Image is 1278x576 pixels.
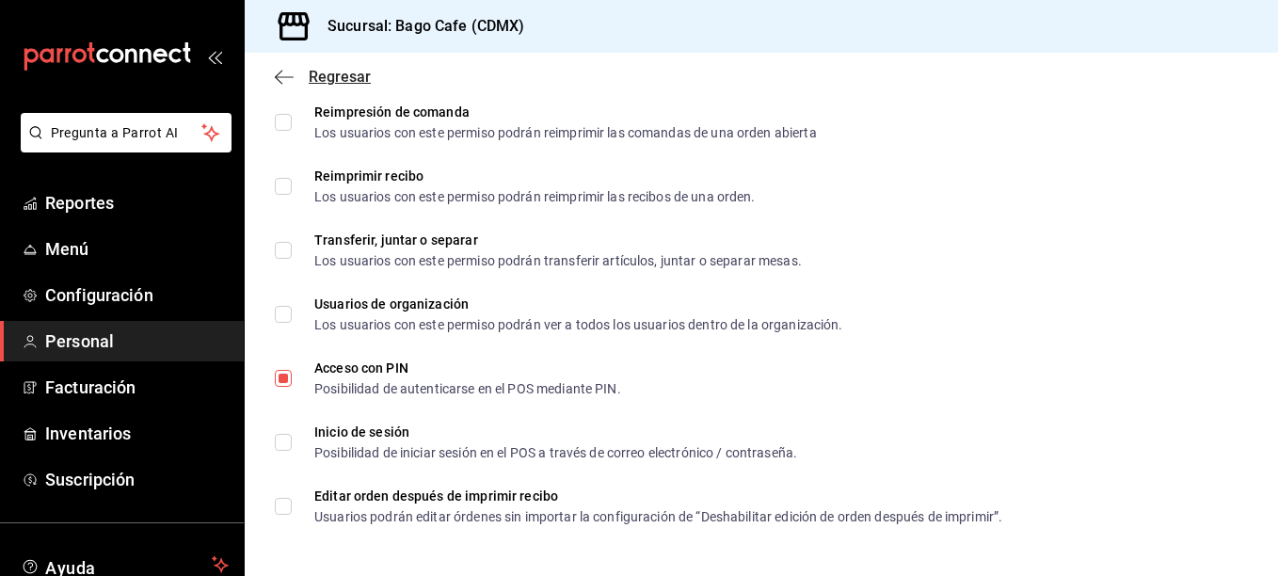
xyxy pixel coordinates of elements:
div: Inicio de sesión [314,425,797,439]
div: Los usuarios con este permiso podrán transferir artículos, juntar o separar mesas. [314,254,802,267]
div: Reimpresión de comanda [314,105,817,119]
div: Los usuarios con este permiso podrán ver a todos los usuarios dentro de la organización. [314,318,843,331]
span: Facturación [45,375,229,400]
div: Editar orden después de imprimir recibo [314,489,1002,503]
div: Los usuarios con este permiso podrán reimprimir las recibos de una orden. [314,190,756,203]
div: Transferir, juntar o separar [314,233,802,247]
span: Configuración [45,282,229,308]
span: Personal [45,328,229,354]
h3: Sucursal: Bago Cafe (CDMX) [312,15,524,38]
button: Pregunta a Parrot AI [21,113,232,152]
div: Los usuarios con este permiso podrán reimprimir las comandas de una orden abierta [314,126,817,139]
div: Usuarios de organización [314,297,843,311]
span: Suscripción [45,467,229,492]
span: Ayuda [45,553,204,576]
div: Acceso con PIN [314,361,621,375]
div: Posibilidad de autenticarse en el POS mediante PIN. [314,382,621,395]
span: Pregunta a Parrot AI [51,123,202,143]
button: Regresar [275,68,371,86]
span: Menú [45,236,229,262]
div: Usuarios podrán editar órdenes sin importar la configuración de “Deshabilitar edición de orden de... [314,510,1002,523]
a: Pregunta a Parrot AI [13,136,232,156]
div: Reimprimir recibo [314,169,756,183]
div: Posibilidad de iniciar sesión en el POS a través de correo electrónico / contraseña. [314,446,797,459]
span: Reportes [45,190,229,216]
span: Regresar [309,68,371,86]
span: Inventarios [45,421,229,446]
button: open_drawer_menu [207,49,222,64]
